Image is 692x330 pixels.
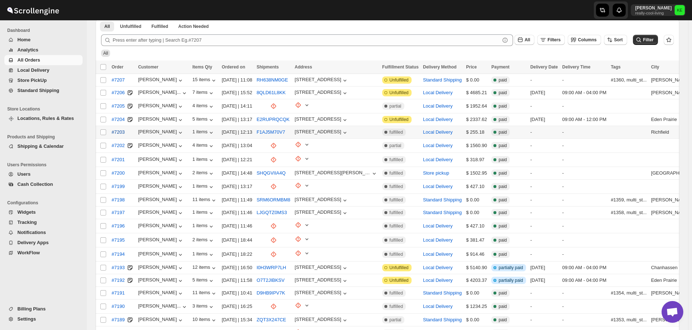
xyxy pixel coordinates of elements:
div: #1360, multi_st... [611,76,647,84]
span: Unfulfilled [120,24,141,29]
span: Tags [611,64,621,70]
button: Billing Plans [4,304,83,314]
button: I0H3WRP7LH [257,265,286,270]
span: Settings [17,316,36,322]
button: 15 items [192,77,217,84]
span: Fulfillment Status [382,64,419,70]
button: [STREET_ADDRESS] [295,317,349,324]
span: Shipping & Calendar [17,143,64,149]
span: paid [499,184,507,189]
button: Store pickup [423,170,449,176]
span: paid [499,117,507,122]
button: 11 items [192,290,217,297]
span: #7194 [112,251,125,258]
button: [STREET_ADDRESS] [295,277,349,284]
div: [PERSON_NAME] [138,264,184,272]
div: [DATE] | 12:13 [222,129,252,136]
button: [PERSON_NAME] [138,223,184,230]
button: Standard Shipping [423,77,462,83]
span: partial [389,143,401,149]
button: #7198 [107,194,129,206]
button: RH638NM0GE [257,77,288,83]
div: - [530,129,558,136]
div: - [562,76,606,84]
button: 4 items [192,103,215,110]
span: Notifications [17,230,46,235]
span: partial [389,103,401,109]
span: fulfilled [389,129,403,135]
div: [PERSON_NAME] [138,116,184,124]
button: [STREET_ADDRESS][PERSON_NAME] [295,170,378,177]
button: #7205 [107,100,129,112]
p: [PERSON_NAME] [635,5,672,11]
button: #7199 [107,181,129,192]
div: [DATE] | 13:17 [222,183,252,190]
button: [STREET_ADDRESS] [295,77,349,84]
button: [PERSON_NAME] [138,156,184,164]
span: Unfulfilled [389,117,409,122]
div: [DATE] | 15:52 [222,89,252,96]
div: [PERSON_NAME] [138,277,184,284]
span: #7203 [112,129,125,136]
button: [PERSON_NAME] [138,142,184,150]
button: 1 items [192,156,215,164]
button: 2 items [192,170,215,177]
button: Columns [568,35,601,45]
button: [STREET_ADDRESS] [295,264,349,272]
button: Local Delivery [423,223,453,229]
div: [STREET_ADDRESS] [295,277,341,283]
span: Order [112,64,124,70]
div: [PERSON_NAME] [138,197,184,204]
button: #7195 [107,234,129,246]
button: 1 items [192,129,215,136]
span: paid [499,143,507,149]
span: Unfulfilled [389,77,409,83]
button: Standard Shipping [423,210,462,215]
div: 10 items [192,317,217,324]
img: ScrollEngine [6,1,60,19]
span: City [651,64,659,70]
div: - [530,156,558,163]
div: - [530,183,558,190]
button: [PERSON_NAME] [138,103,184,110]
p: really-cool-living [635,11,672,15]
button: 3 items [192,303,215,310]
div: $ 318.97 [466,156,487,163]
span: #7205 [112,103,125,110]
span: Shipments [257,64,279,70]
button: [PERSON_NAME] [138,129,184,136]
div: 5 items [192,277,215,284]
button: [PERSON_NAME] [138,290,184,297]
span: fulfilled [389,170,403,176]
span: Local Delivery [17,67,49,73]
span: #7195 [112,237,125,244]
button: Local Delivery [423,143,453,148]
button: Standard Shipping [423,290,462,296]
div: [DATE] [530,116,558,123]
div: [STREET_ADDRESS] [295,209,341,215]
span: Action Needed [178,24,209,29]
span: Price [466,64,476,70]
span: paid [499,129,507,135]
span: #7197 [112,209,125,216]
div: $ 0.00 [466,196,487,204]
button: [PERSON_NAME] [138,237,184,244]
button: Local Delivery [423,277,453,283]
span: All Orders [17,57,40,63]
div: [PERSON_NAME] [138,209,184,217]
button: Filter [633,35,658,45]
button: O7T2JIBKSV [257,277,284,283]
div: [STREET_ADDRESS] [295,77,341,82]
span: paid [499,170,507,176]
div: 1 items [192,183,215,191]
div: [STREET_ADDRESS] [295,317,341,322]
button: [PERSON_NAME] [138,170,184,177]
button: All [100,21,114,32]
button: [STREET_ADDRESS] [295,209,349,217]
